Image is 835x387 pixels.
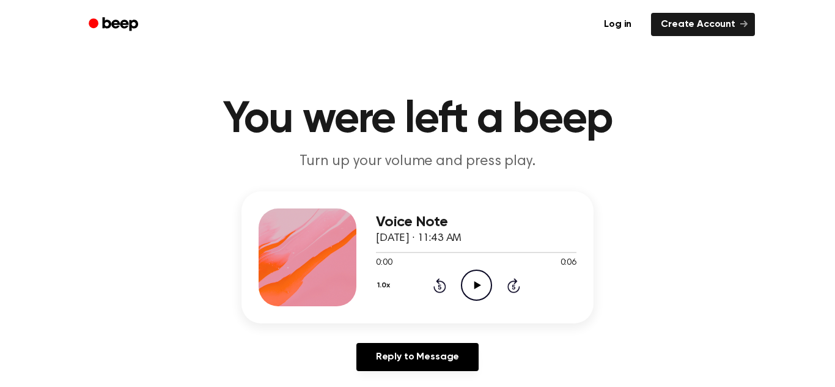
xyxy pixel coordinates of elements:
[376,257,392,270] span: 0:00
[356,343,479,371] a: Reply to Message
[183,152,652,172] p: Turn up your volume and press play.
[376,233,462,244] span: [DATE] · 11:43 AM
[80,13,149,37] a: Beep
[651,13,755,36] a: Create Account
[105,98,730,142] h1: You were left a beep
[376,275,394,296] button: 1.0x
[592,10,644,39] a: Log in
[376,214,576,230] h3: Voice Note
[561,257,576,270] span: 0:06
